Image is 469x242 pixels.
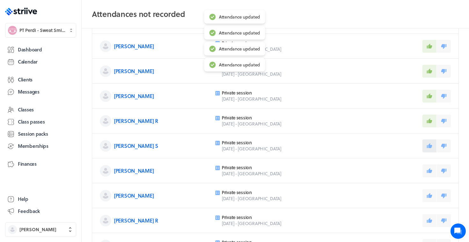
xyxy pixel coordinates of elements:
a: [PERSON_NAME] [114,42,154,50]
p: Private session [222,140,302,146]
a: Clients [5,74,76,86]
p: Private session [222,165,302,170]
p: [DATE] - [GEOGRAPHIC_DATA] [222,220,302,227]
a: Finances [5,158,76,170]
a: Class passes [5,116,76,128]
button: Feedback [5,206,76,217]
a: Classes [5,104,76,116]
iframe: gist-messenger-bubble-iframe [450,223,466,239]
p: [DATE] - [GEOGRAPHIC_DATA] [222,146,302,152]
a: [PERSON_NAME] R [114,217,158,224]
input: Search articles [19,110,114,123]
button: PT Perdi - Sweat Smile SucceedPT Perdi - Sweat Smile Succeed [5,23,76,38]
h2: Attendances not recorded [92,8,459,20]
p: Private session [222,40,302,46]
a: [PERSON_NAME] [114,167,154,174]
span: Session packs [18,131,48,137]
div: Attendance updated [219,62,260,68]
span: Feedback [18,208,40,215]
p: [DATE] - [GEOGRAPHIC_DATA] [222,96,302,102]
p: Private session [222,215,302,220]
span: Memberships [18,143,48,149]
a: Messages [5,86,76,98]
span: Calendar [18,58,38,65]
span: New conversation [41,78,77,83]
p: [DATE] - [GEOGRAPHIC_DATA] [222,195,302,202]
p: Find an answer quickly [9,99,119,107]
a: Session packs [5,128,76,140]
button: [PERSON_NAME] [5,222,76,237]
span: Finances [18,161,37,167]
span: Class passes [18,118,45,125]
a: [PERSON_NAME] R [114,117,158,125]
h2: We're here to help. Ask us anything! [10,42,118,63]
span: Messages [18,88,40,95]
button: New conversation [10,74,118,87]
a: Calendar [5,56,76,68]
p: Private session [222,115,302,121]
p: Private session [222,90,302,96]
a: Dashboard [5,44,76,56]
span: Clients [18,76,33,83]
a: [PERSON_NAME] [114,67,154,75]
span: Classes [18,106,34,113]
span: PT Perdi - Sweat Smile Succeed [19,27,65,34]
span: [PERSON_NAME] [19,226,56,233]
p: [DATE] - [GEOGRAPHIC_DATA] [222,121,302,127]
div: Attendance updated [219,30,260,36]
a: [PERSON_NAME] [114,92,154,100]
a: [PERSON_NAME] S [114,142,158,149]
p: [DATE] - [GEOGRAPHIC_DATA] [222,71,302,77]
a: Memberships [5,140,76,152]
div: Attendance updated [219,46,260,52]
span: Help [18,196,28,202]
img: PT Perdi - Sweat Smile Succeed [8,26,17,35]
a: Help [5,193,76,205]
div: Attendance updated [219,14,260,20]
p: Private session [222,190,302,195]
a: [PERSON_NAME] [114,192,154,199]
p: [DATE] - [GEOGRAPHIC_DATA] [222,170,302,177]
span: Dashboard [18,46,42,53]
h1: Hi [PERSON_NAME] [10,31,118,41]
